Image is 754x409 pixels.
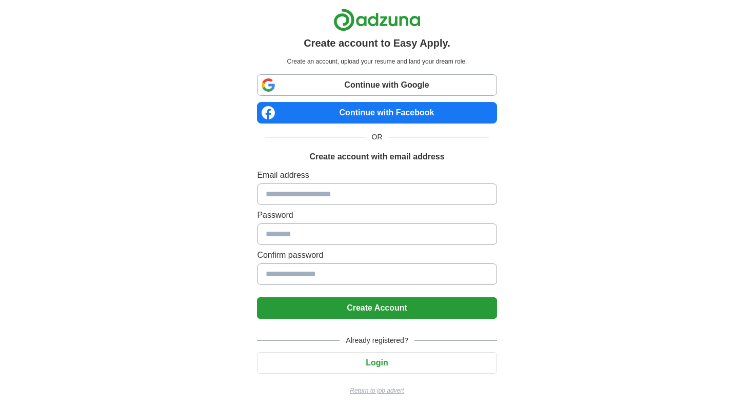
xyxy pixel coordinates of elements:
label: Password [257,209,497,221]
img: Adzuna logo [333,8,421,31]
p: Create an account, upload your resume and land your dream role. [259,57,494,66]
a: Continue with Facebook [257,102,497,124]
label: Confirm password [257,249,497,261]
span: OR [366,132,389,142]
a: Continue with Google [257,74,497,96]
h1: Create account with email address [309,151,444,163]
span: Already registered? [340,335,414,346]
a: Return to job advert [257,386,497,395]
h1: Create account to Easy Apply. [304,35,450,51]
button: Create Account [257,297,497,319]
label: Email address [257,169,497,181]
a: Login [257,358,497,367]
button: Login [257,352,497,374]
